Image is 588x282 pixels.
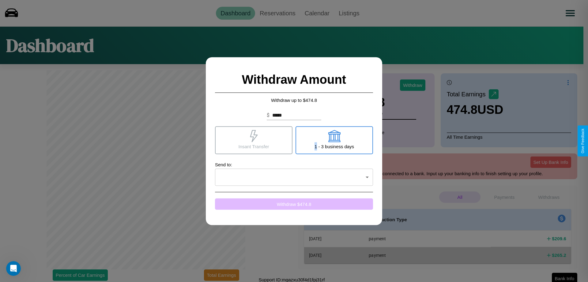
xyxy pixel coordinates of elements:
[215,198,373,210] button: Withdraw $474.8
[267,111,269,119] p: $
[215,96,373,104] p: Withdraw up to $ 474.8
[215,160,373,168] p: Send to:
[315,142,354,150] p: 1 - 3 business days
[215,66,373,93] h2: Withdraw Amount
[581,129,585,153] div: Give Feedback
[238,142,269,150] p: Insant Transfer
[6,261,21,276] iframe: Intercom live chat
